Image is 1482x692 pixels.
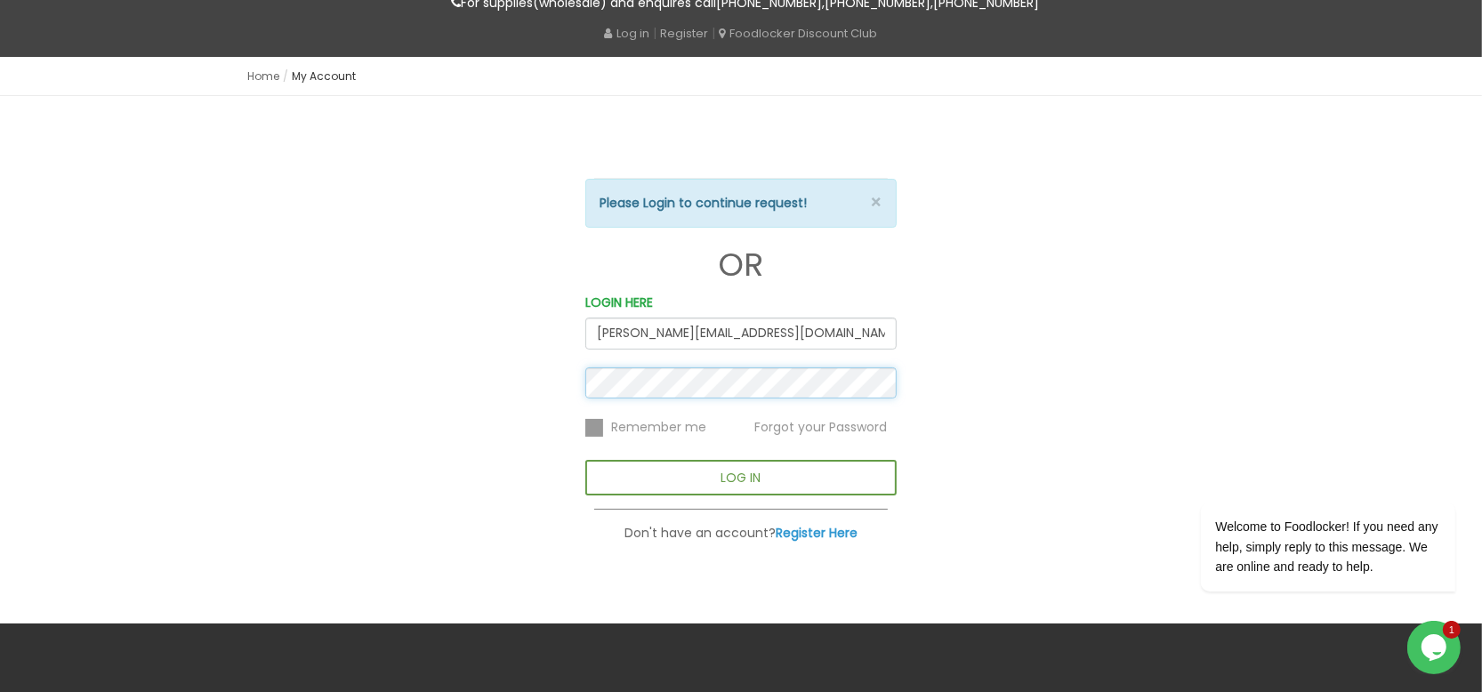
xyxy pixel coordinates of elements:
a: Register Here [776,524,858,542]
span: Remember me [611,418,706,436]
h1: OR [585,247,897,283]
button: All Products [416,37,526,69]
iframe: fb:login_button Facebook Social Plugin [632,132,851,167]
a: Forgot your Password [754,417,887,435]
button: × [870,193,882,212]
strong: Please Login to continue request! [600,194,807,212]
span: 0 [1123,23,1145,45]
input: Search our variety of products [525,37,1032,69]
p: Don't have an account? [585,523,897,543]
span: Forgot your Password [754,418,887,436]
iframe: chat widget [1407,621,1464,674]
button: LOG IN [585,460,897,495]
label: LOGIN HERE [585,293,653,313]
input: Email [585,318,897,350]
iframe: chat widget [1144,342,1464,612]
